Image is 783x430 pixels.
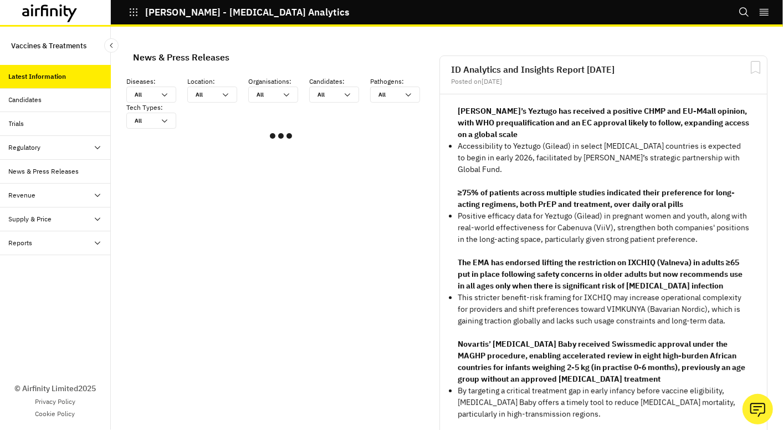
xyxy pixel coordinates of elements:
p: Vaccines & Treatments [11,36,86,56]
strong: [PERSON_NAME]’s Yeztugo has received a positive CHMP and EU-M4all opinion, with WHO prequalificat... [458,106,749,139]
div: Regulatory [9,143,41,153]
div: Revenue [9,190,36,200]
a: Cookie Policy [35,409,75,419]
div: News & Press Releases [9,166,79,176]
p: Location : [187,77,248,87]
svg: Bookmark Report [749,60,762,74]
button: Ask our analysts [743,394,773,424]
p: Accessibility to Yeztugo (Gilead) in select [MEDICAL_DATA] countries is expected to begin in earl... [458,140,749,175]
p: By targeting a critical treatment gap in early infancy before vaccine eligibility, [MEDICAL_DATA]... [458,385,749,420]
p: Diseases : [126,77,187,87]
p: Candidates : [309,77,370,87]
p: Tech Types : [126,103,187,113]
div: Reports [9,238,33,248]
div: Posted on [DATE] [451,78,756,85]
button: Search [739,3,750,22]
a: Privacy Policy [35,397,75,407]
h2: ID Analytics and Insights Report [DATE] [451,65,756,74]
div: Supply & Price [9,214,52,224]
p: Pathogens : [370,77,431,87]
div: Candidates [9,95,42,105]
p: [PERSON_NAME] - [MEDICAL_DATA] Analytics [145,7,349,17]
strong: The EMA has endorsed lifting the restriction on IXCHIQ (Valneva) in adults ≥65 put in place follo... [458,257,743,291]
p: © Airfinity Limited 2025 [14,383,96,394]
button: Close Sidebar [104,38,119,53]
strong: Novartis’ [MEDICAL_DATA] Baby received Swissmedic approval under the MAGHP procedure, enabling ac... [458,339,745,384]
div: News & Press Releases [133,49,229,65]
button: [PERSON_NAME] - [MEDICAL_DATA] Analytics [129,3,349,22]
strong: ≥75% of patients across multiple studies indicated their preference for long-acting regimens, bot... [458,188,735,209]
p: Organisations : [248,77,309,87]
p: This stricter benefit-risk framing for IXCHIQ may increase operational complexity for providers a... [458,292,749,327]
div: Latest Information [9,72,66,82]
div: Trials [9,119,24,129]
p: Positive efficacy data for Yeztugo (Gilead) in pregnant women and youth, along with real-world ef... [458,210,749,245]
